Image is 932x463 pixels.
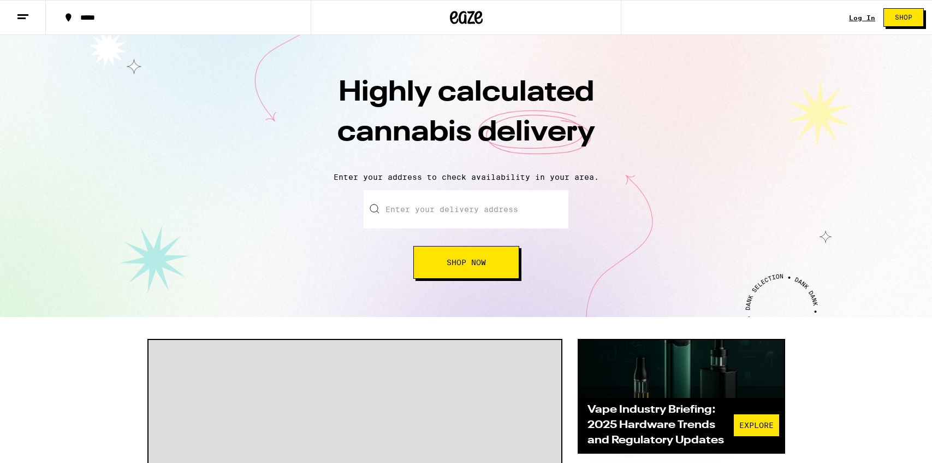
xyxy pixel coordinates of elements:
input: Enter your delivery address [364,190,568,228]
a: Log In [849,14,875,21]
a: Vape Industry Briefing: 2025 Hardware Trends and Regulatory UpdatesExplore [578,339,785,454]
a: Shop [875,8,932,27]
span: Shop [895,14,912,21]
span: Explore [739,421,774,429]
button: Shop Now [413,246,519,279]
p: Enter your address to check availability in your area. [11,173,921,181]
button: Explore [733,414,780,437]
div: Vape Industry Briefing: 2025 Hardware Trends and Regulatory Updates [587,402,733,448]
h1: Highly calculated cannabis delivery [275,73,657,164]
span: Shop Now [447,259,486,266]
button: Shop [883,8,924,27]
